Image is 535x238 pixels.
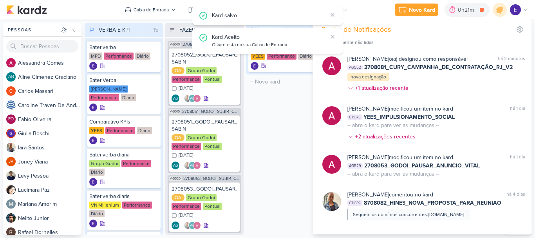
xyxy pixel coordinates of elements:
img: Alessandra Gomes [322,56,341,75]
div: Criador(a): Eduardo Quaresma [89,104,97,111]
span: 8708082_HINES_NOVA_PROPOSTA_PARA_REUNIAO [364,199,501,207]
div: Colaboradores: Iara Santos, Aline Gimenez Graciano, Alessandra Gomes [182,222,201,229]
div: +2 atualizações recentes [355,133,417,141]
img: Levy Pessoa [6,171,16,180]
div: modificou um item no kard [347,105,453,113]
div: Colaboradores: Iara Santos, Aline Gimenez Graciano, Alessandra Gomes [182,162,201,169]
p: AG [190,164,195,168]
div: F a b i o O l i v e i r a [18,115,81,124]
div: Grupo Godoi [186,194,217,201]
div: Novo Kard [409,6,435,14]
span: 2708052_GODOI_SUBIR_CONTEUDO_SOCIAL_EM_PERFORMANCE_SABIN [183,42,240,47]
div: Grupo Godoi [186,134,217,141]
div: J o n e y V i a n a [18,158,81,166]
div: [DATE] [179,153,193,158]
div: Aline Gimenez Graciano [172,94,179,102]
div: C a r l o s M a s s a r i [18,87,81,95]
p: AG [173,164,178,168]
div: Performance [172,76,201,83]
span: 2708053_GODOI_SUBIR_CONTEUDO_SOCIAL_EM_PERFORMANCE_VITAL [183,176,240,181]
div: Diário [89,169,105,176]
span: AG515 [169,109,181,114]
div: Aline Gimenez Graciano [6,72,16,82]
span: AG520 [169,176,182,181]
img: Giulia Boschi [6,129,16,138]
div: Criador(a): Eduardo Quaresma [251,62,258,70]
span: AG552 [347,65,363,70]
img: Iara Santos [322,192,341,211]
div: Fabio Oliveira [6,114,16,124]
div: Criador(a): Eduardo Quaresma [89,136,97,144]
div: Performance [122,202,152,209]
img: Alessandra Gomes [193,222,201,229]
div: Kard salvo [212,11,327,20]
div: QA [172,67,184,74]
input: Buscar Pessoas [6,40,78,53]
span: CT1373 [347,114,362,120]
img: Nelito Junior [6,213,16,223]
p: AG [8,75,14,79]
div: o(a) designou como responsável [347,55,468,63]
div: Pontual [203,76,222,83]
div: Pessoas [6,26,60,33]
b: [PERSON_NAME] [347,154,389,161]
div: Performance [105,127,135,134]
p: FO [8,117,14,122]
div: Bater verba diaria [89,151,158,158]
img: Iara Santos [6,143,16,152]
div: 2708052_GODOI_PAUSAR_ANUNCIO_ALBERT SABIN [172,51,237,65]
div: Grupo Godoi [89,160,120,167]
div: [DATE] [179,86,193,91]
img: Eduardo Quaresma [89,136,97,144]
div: MPD [89,53,102,60]
img: Alessandra Gomes [322,155,341,174]
div: Performance [172,143,201,150]
div: -- abra o kard para ver as mudanças -- [347,170,439,178]
div: somente não lidas [335,39,374,46]
div: Diário [121,94,136,101]
div: G i u l i a B o s c h i [18,129,81,138]
img: Alessandra Gomes [193,94,201,102]
img: Iara Santos [184,162,192,169]
img: Eduardo Quaresma [89,178,97,186]
div: 4 [233,26,242,34]
div: Centro de Notificações [321,24,391,35]
div: há 1 dia [510,105,525,113]
div: Bater verba [89,44,158,51]
img: Caroline Traven De Andrade [6,100,16,110]
div: modificou um item no kard [347,153,453,162]
p: AG [190,224,195,228]
div: [DATE] [179,213,193,218]
div: nova designação [347,73,389,81]
div: +1 atualização recente [355,84,410,92]
img: kardz.app [6,5,47,15]
b: [PERSON_NAME] [347,105,389,112]
button: Novo Kard [395,4,438,16]
div: Pontual [203,203,222,210]
div: VN Millenium [89,202,121,209]
img: Eduardo Quaresma [251,62,258,70]
p: JV [9,160,13,164]
img: Iara Santos [184,222,192,229]
div: Performance [104,53,134,60]
div: Criador(a): Eduardo Quaresma [89,220,97,227]
img: Alessandra Gomes [322,106,341,125]
div: Colaboradores: Iara Santos, Aline Gimenez Graciano, Alessandra Gomes [182,94,201,102]
span: YEES_IMPULSIONAMENTO_SOCIAL [363,113,455,121]
div: há 1 dia [510,153,525,162]
img: Eduardo Quaresma [89,62,97,70]
div: Criador(a): Aline Gimenez Graciano [172,222,179,229]
div: Criador(a): Aline Gimenez Graciano [172,94,179,102]
div: Seguem os domínios concorrentes:[DOMAIN_NAME] [353,211,464,218]
img: Carlos Massari [6,86,16,96]
div: O kard está na sua Caixa de Entrada. [212,41,327,49]
div: -- abra o kard para ver as mudanças -- [347,121,439,129]
input: + Novo kard [248,76,323,87]
div: Pontual [203,143,222,150]
div: Bater verba diaria [89,193,158,200]
div: há 4 dias [506,191,525,199]
div: 15 [150,26,161,34]
img: Lucimara Paz [6,185,16,194]
div: Aline Gimenez Graciano [172,162,179,169]
span: 2708053_GODOI_PAUSAR_ANUNCIO_VITAL [364,162,480,170]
